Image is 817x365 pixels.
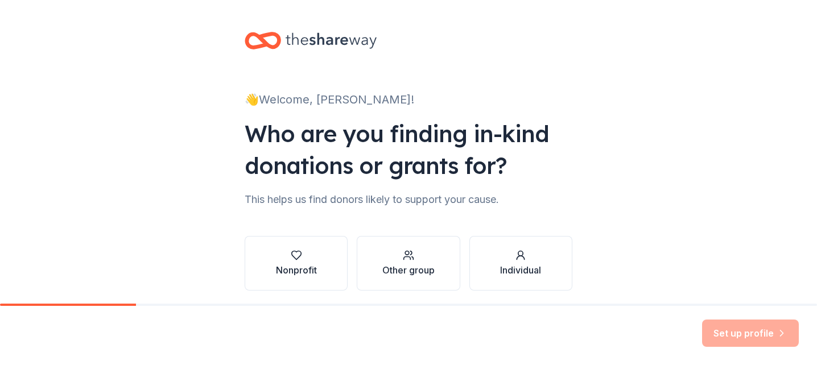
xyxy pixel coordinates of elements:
[245,236,348,291] button: Nonprofit
[500,263,541,277] div: Individual
[245,118,572,181] div: Who are you finding in-kind donations or grants for?
[469,236,572,291] button: Individual
[276,263,317,277] div: Nonprofit
[245,90,572,109] div: 👋 Welcome, [PERSON_NAME]!
[357,236,460,291] button: Other group
[245,190,572,209] div: This helps us find donors likely to support your cause.
[382,263,435,277] div: Other group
